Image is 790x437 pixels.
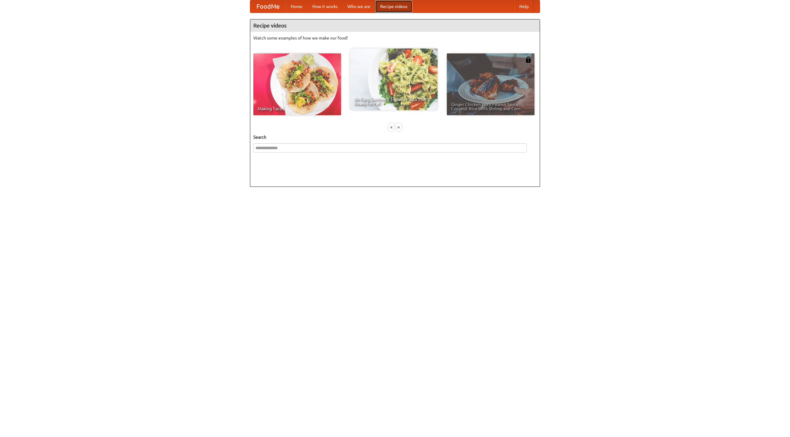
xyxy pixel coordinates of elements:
div: » [396,123,401,131]
a: Recipe videos [375,0,412,13]
img: 483408.png [525,57,531,63]
a: Home [286,0,307,13]
span: Making Tacos [258,107,337,111]
a: Who we are [343,0,375,13]
h5: Search [253,134,537,140]
a: FoodMe [250,0,286,13]
div: « [389,123,394,131]
a: How it works [307,0,343,13]
h4: Recipe videos [250,19,540,32]
p: Watch some examples of how we make our food! [253,35,537,41]
a: Making Tacos [253,53,341,115]
a: Help [514,0,534,13]
a: An Easy, Summery Tomato Pasta That's Ready for Fall [350,48,438,110]
span: An Easy, Summery Tomato Pasta That's Ready for Fall [354,97,433,106]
